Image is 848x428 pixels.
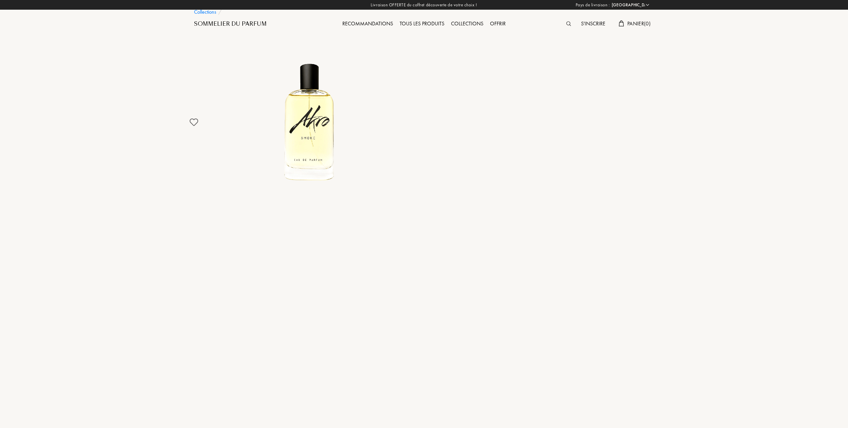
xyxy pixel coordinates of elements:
img: cart.svg [619,20,624,26]
a: Recommandations [339,20,396,27]
a: Sommelier du Parfum [194,20,267,28]
a: Collections [448,20,487,27]
a: Tous les produits [396,20,448,27]
img: no_like_p.png [182,111,206,134]
div: Collections [448,20,487,28]
span: Panier ( 0 ) [627,20,651,27]
div: Recommandations [339,20,396,28]
img: search_icn.svg [566,21,571,26]
img: arrow_w.png [645,2,650,7]
div: Offrir [487,20,509,28]
div: S'inscrire [578,20,609,28]
div: Tous les produits [396,20,448,28]
a: Offrir [487,20,509,27]
img: undefined undefined [242,55,376,189]
span: Pays de livraison : [576,2,610,8]
a: S'inscrire [578,20,609,27]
